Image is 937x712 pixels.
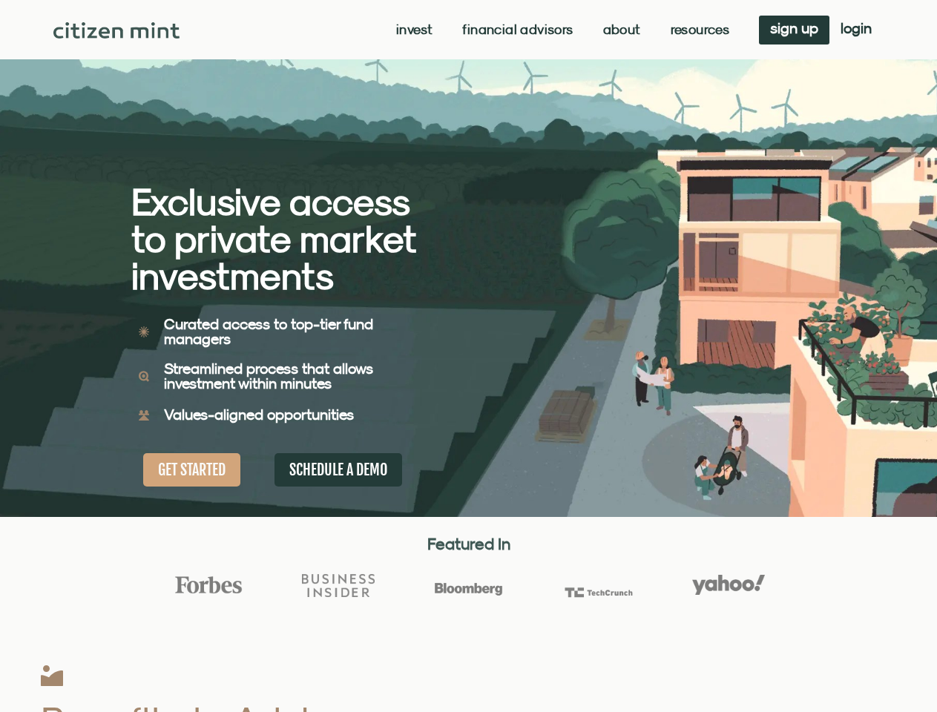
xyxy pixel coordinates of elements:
nav: Menu [396,22,729,37]
a: Resources [671,22,730,37]
b: Curated access to top-tier fund managers [164,315,373,347]
a: GET STARTED [143,453,240,487]
strong: Featured In [427,534,510,553]
span: sign up [770,23,818,33]
b: Streamlined process that allows investment within minutes [164,360,373,392]
span: login [841,23,872,33]
a: login [829,16,883,44]
img: Citizen Mint [53,22,180,39]
h2: Exclusive access to private market investments [131,183,417,294]
a: About [603,22,641,37]
img: Forbes Logo [172,576,245,595]
a: Financial Advisors [462,22,573,37]
a: Invest [396,22,433,37]
span: GET STARTED [158,461,226,479]
a: sign up [759,16,829,44]
span: SCHEDULE A DEMO [289,461,387,479]
a: SCHEDULE A DEMO [274,453,402,487]
b: Values-aligned opportunities [164,406,354,423]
